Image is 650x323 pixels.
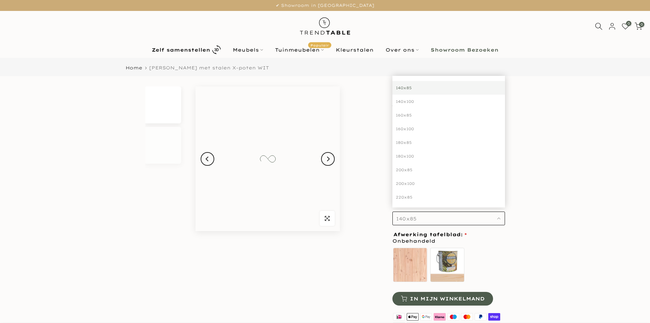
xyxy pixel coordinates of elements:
[295,11,355,41] img: trend-table
[392,292,493,306] button: In mijn winkelmand
[392,108,505,122] div: 160x85
[269,46,330,54] a: TuinmeubelenPopulair
[392,122,505,136] div: 160x100
[126,66,142,70] a: Home
[447,312,460,322] img: maestro
[146,44,227,56] a: Zelf samenstellen
[639,22,644,27] span: 0
[393,232,467,237] span: Afwerking tafelblad:
[460,312,474,322] img: master
[392,177,505,190] div: 200x100
[308,42,331,48] span: Populair
[392,136,505,149] div: 180x85
[201,152,214,166] button: Previous
[392,190,505,204] div: 220x85
[431,48,499,52] b: Showroom Bezoeken
[622,23,629,30] a: 0
[9,2,641,9] p: ✔ Showroom in [GEOGRAPHIC_DATA]
[626,21,631,26] span: 0
[330,46,379,54] a: Kleurstalen
[392,237,435,245] span: Onbehandeld
[392,204,505,218] div: 220x100
[392,81,505,95] div: 140x85
[149,65,269,70] span: [PERSON_NAME] met stalen X-poten WIT
[474,312,487,322] img: paypal
[406,312,419,322] img: apple pay
[424,46,504,54] a: Showroom Bezoeken
[396,216,417,222] span: 140x85
[392,95,505,108] div: 140x100
[392,163,505,177] div: 200x85
[379,46,424,54] a: Over ons
[419,312,433,322] img: google pay
[433,312,447,322] img: klarna
[392,312,406,322] img: ideal
[321,152,335,166] button: Next
[410,296,485,301] span: In mijn winkelmand
[635,23,642,30] a: 0
[392,149,505,163] div: 180x100
[227,46,269,54] a: Meubels
[152,48,210,52] b: Zelf samenstellen
[487,312,501,322] img: shopify pay
[392,212,505,225] button: 140x85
